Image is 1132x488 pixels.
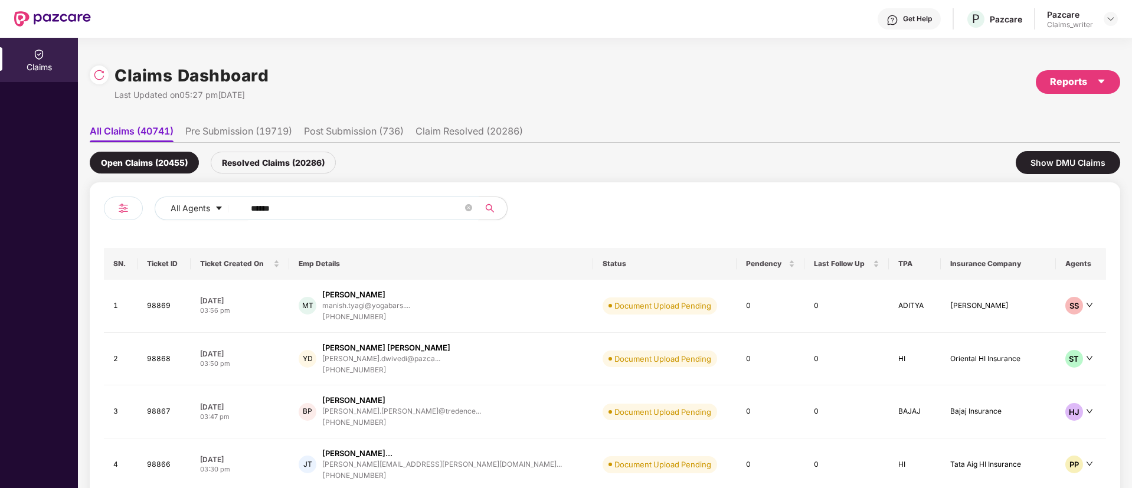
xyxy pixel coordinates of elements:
[614,300,711,312] div: Document Upload Pending
[614,458,711,470] div: Document Upload Pending
[1047,20,1093,30] div: Claims_writer
[322,407,481,415] div: [PERSON_NAME].[PERSON_NAME]@tredence...
[737,280,804,333] td: 0
[200,464,280,474] div: 03:30 pm
[737,248,804,280] th: Pendency
[14,11,91,27] img: New Pazcare Logo
[104,248,138,280] th: SN.
[889,248,941,280] th: TPA
[941,333,1056,386] td: Oriental HI Insurance
[90,125,174,142] li: All Claims (40741)
[1047,9,1093,20] div: Pazcare
[322,302,410,309] div: manish.tyagi@yogabars....
[191,248,289,280] th: Ticket Created On
[804,280,889,333] td: 0
[322,342,450,353] div: [PERSON_NAME] [PERSON_NAME]
[104,385,138,438] td: 3
[138,280,191,333] td: 98869
[322,289,385,300] div: [PERSON_NAME]
[1056,248,1106,280] th: Agents
[593,248,737,280] th: Status
[322,417,481,428] div: [PHONE_NUMBER]
[171,202,210,215] span: All Agents
[1065,403,1083,421] div: HJ
[155,196,248,220] button: All Agentscaret-down
[304,125,404,142] li: Post Submission (736)
[116,201,130,215] img: svg+xml;base64,PHN2ZyB4bWxucz0iaHR0cDovL3d3dy53My5vcmcvMjAwMC9zdmciIHdpZHRoPSIyNCIgaGVpZ2h0PSIyNC...
[93,69,105,81] img: svg+xml;base64,PHN2ZyBpZD0iUmVsb2FkLTMyeDMyIiB4bWxucz0iaHR0cDovL3d3dy53My5vcmcvMjAwMC9zdmciIHdpZH...
[1086,302,1093,309] span: down
[114,63,269,89] h1: Claims Dashboard
[289,248,593,280] th: Emp Details
[941,248,1056,280] th: Insurance Company
[941,280,1056,333] td: [PERSON_NAME]
[614,406,711,418] div: Document Upload Pending
[990,14,1022,25] div: Pazcare
[1106,14,1115,24] img: svg+xml;base64,PHN2ZyBpZD0iRHJvcGRvd24tMzJ4MzIiIHhtbG5zPSJodHRwOi8vd3d3LnczLm9yZy8yMDAwL3N2ZyIgd2...
[114,89,269,101] div: Last Updated on 05:27 pm[DATE]
[138,333,191,386] td: 98868
[200,402,280,412] div: [DATE]
[465,203,472,214] span: close-circle
[1016,151,1120,174] div: Show DMU Claims
[478,204,501,213] span: search
[1050,74,1106,89] div: Reports
[614,353,711,365] div: Document Upload Pending
[299,297,316,315] div: MT
[1086,408,1093,415] span: down
[299,403,316,421] div: BP
[33,48,45,60] img: svg+xml;base64,PHN2ZyBpZD0iQ2xhaW0iIHhtbG5zPSJodHRwOi8vd3d3LnczLm9yZy8yMDAwL3N2ZyIgd2lkdGg9IjIwIi...
[200,349,280,359] div: [DATE]
[886,14,898,26] img: svg+xml;base64,PHN2ZyBpZD0iSGVscC0zMngzMiIgeG1sbnM9Imh0dHA6Ly93d3cudzMub3JnLzIwMDAvc3ZnIiB3aWR0aD...
[415,125,523,142] li: Claim Resolved (20286)
[322,312,410,323] div: [PHONE_NUMBER]
[322,365,450,376] div: [PHONE_NUMBER]
[322,355,440,362] div: [PERSON_NAME].dwivedi@pazca...
[200,259,271,268] span: Ticket Created On
[814,259,871,268] span: Last Follow Up
[1086,355,1093,362] span: down
[322,395,385,406] div: [PERSON_NAME]
[1065,350,1083,368] div: ST
[889,280,941,333] td: ADITYA
[746,259,786,268] span: Pendency
[200,306,280,316] div: 03:56 pm
[1065,297,1083,315] div: SS
[1086,460,1093,467] span: down
[211,152,336,173] div: Resolved Claims (20286)
[200,412,280,422] div: 03:47 pm
[322,460,562,468] div: [PERSON_NAME][EMAIL_ADDRESS][PERSON_NAME][DOMAIN_NAME]...
[200,296,280,306] div: [DATE]
[804,333,889,386] td: 0
[138,248,191,280] th: Ticket ID
[299,456,316,473] div: JT
[804,248,889,280] th: Last Follow Up
[465,204,472,211] span: close-circle
[737,333,804,386] td: 0
[804,385,889,438] td: 0
[737,385,804,438] td: 0
[478,196,508,220] button: search
[889,333,941,386] td: HI
[322,470,562,482] div: [PHONE_NUMBER]
[322,448,392,459] div: [PERSON_NAME]...
[299,350,316,368] div: YD
[972,12,980,26] span: P
[215,204,223,214] span: caret-down
[1065,456,1083,473] div: PP
[104,280,138,333] td: 1
[200,454,280,464] div: [DATE]
[1097,77,1106,86] span: caret-down
[903,14,932,24] div: Get Help
[185,125,292,142] li: Pre Submission (19719)
[889,385,941,438] td: BAJAJ
[941,385,1056,438] td: Bajaj Insurance
[200,359,280,369] div: 03:50 pm
[104,333,138,386] td: 2
[138,385,191,438] td: 98867
[90,152,199,173] div: Open Claims (20455)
